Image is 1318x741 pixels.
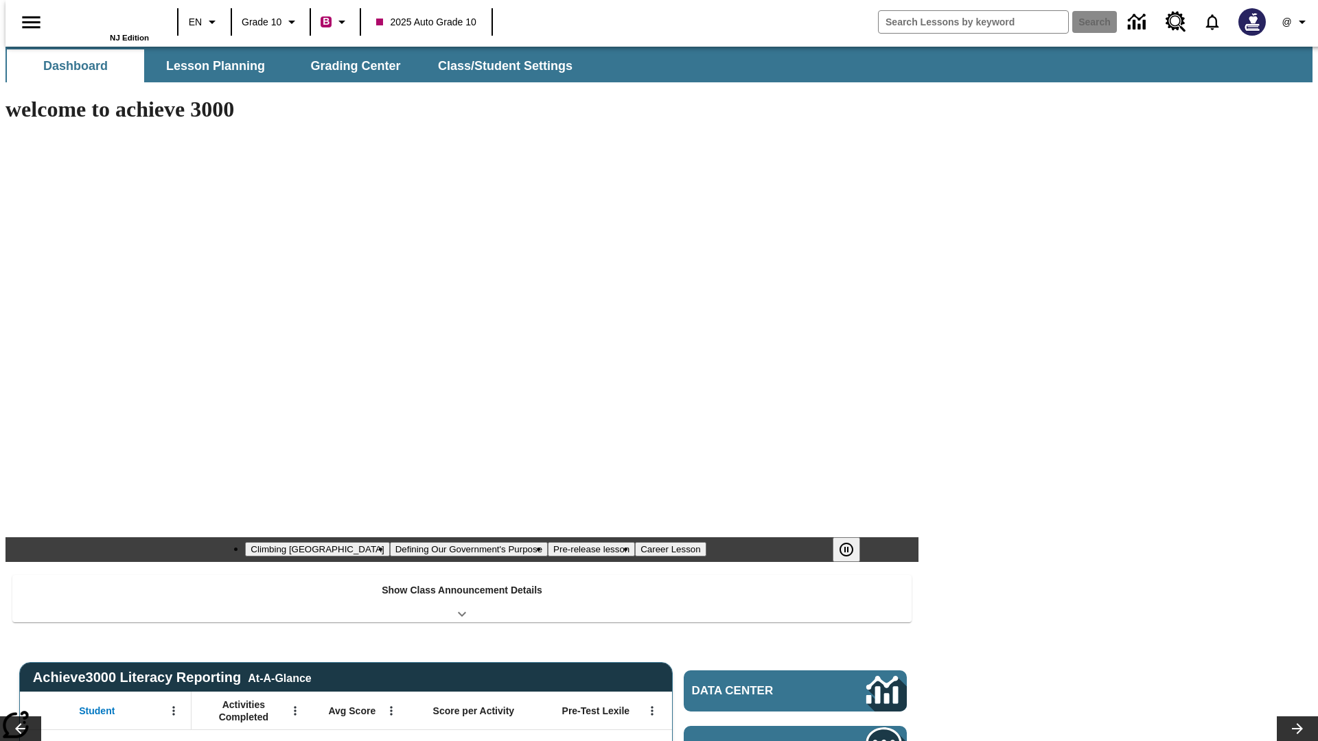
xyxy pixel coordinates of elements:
[12,575,912,622] div: Show Class Announcement Details
[7,49,144,82] button: Dashboard
[1274,10,1318,34] button: Profile/Settings
[60,5,149,42] div: Home
[1120,3,1157,41] a: Data Center
[245,542,389,556] button: Slide 1 Climbing Mount Tai
[635,542,706,556] button: Slide 4 Career Lesson
[684,670,907,711] a: Data Center
[548,542,635,556] button: Slide 3 Pre-release lesson
[198,698,289,723] span: Activities Completed
[242,15,281,30] span: Grade 10
[79,705,115,717] span: Student
[376,15,476,30] span: 2025 Auto Grade 10
[287,49,424,82] button: Grading Center
[315,10,356,34] button: Boost Class color is violet red. Change class color
[328,705,375,717] span: Avg Score
[1230,4,1274,40] button: Select a new avatar
[390,542,548,556] button: Slide 2 Defining Our Government's Purpose
[1194,4,1230,40] a: Notifications
[5,97,918,122] h1: welcome to achieve 3000
[833,537,860,562] button: Pause
[323,13,329,30] span: B
[33,670,312,685] span: Achieve3000 Literacy Reporting
[163,701,184,721] button: Open Menu
[183,10,227,34] button: Language: EN, Select a language
[5,47,1313,82] div: SubNavbar
[382,583,542,598] p: Show Class Announcement Details
[642,701,662,721] button: Open Menu
[1277,716,1318,741] button: Lesson carousel, Next
[1282,15,1291,30] span: @
[562,705,630,717] span: Pre-Test Lexile
[60,6,149,34] a: Home
[5,49,585,82] div: SubNavbar
[433,705,515,717] span: Score per Activity
[692,684,820,698] span: Data Center
[381,701,402,721] button: Open Menu
[285,701,305,721] button: Open Menu
[1157,3,1194,40] a: Resource Center, Will open in new tab
[248,670,311,685] div: At-A-Glance
[1238,8,1266,36] img: Avatar
[427,49,583,82] button: Class/Student Settings
[833,537,874,562] div: Pause
[236,10,305,34] button: Grade: Grade 10, Select a grade
[11,2,51,43] button: Open side menu
[147,49,284,82] button: Lesson Planning
[189,15,202,30] span: EN
[879,11,1068,33] input: search field
[110,34,149,42] span: NJ Edition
